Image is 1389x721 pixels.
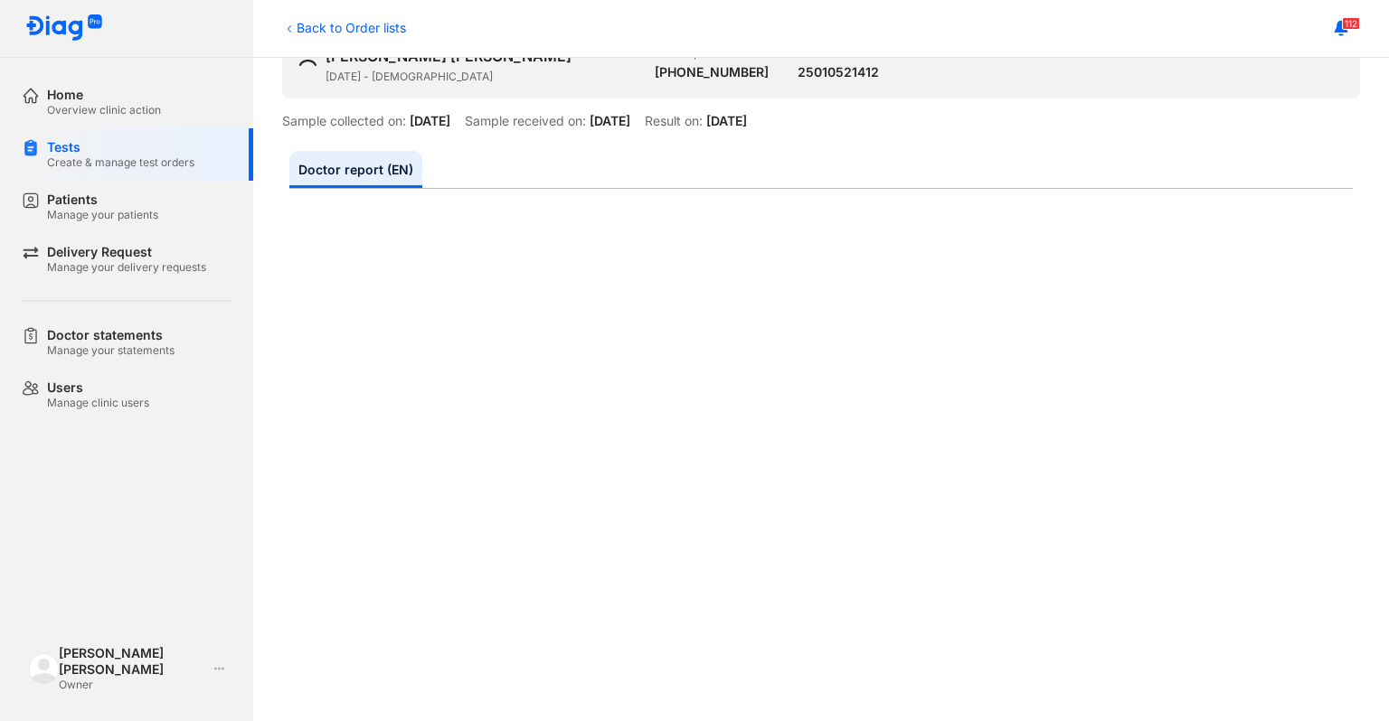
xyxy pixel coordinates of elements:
div: Overview clinic action [47,103,161,117]
a: Doctor report (EN) [289,151,422,188]
div: [DATE] - [DEMOGRAPHIC_DATA] [326,70,640,84]
div: Sample received on: [465,113,586,129]
div: Tests [47,139,194,155]
div: Home [47,87,161,103]
div: Patients [47,192,158,208]
div: Result on: [645,113,703,129]
div: Create & manage test orders [47,155,194,170]
div: [DATE] [410,113,450,129]
div: [DATE] [590,113,630,129]
div: 25010521412 [798,64,879,80]
div: [PERSON_NAME] [PERSON_NAME] [59,645,207,678]
img: logo [29,653,59,683]
div: Manage your patients [47,208,158,222]
div: Back to Order lists [282,18,406,37]
div: [PHONE_NUMBER] [655,64,769,80]
div: Doctor statements [47,327,175,343]
div: [DATE] [706,113,747,129]
div: Manage clinic users [47,396,149,410]
div: Manage your statements [47,343,175,358]
div: Users [47,379,149,396]
div: Sample collected on: [282,113,406,129]
img: logo [25,14,103,42]
div: Manage your delivery requests [47,260,206,275]
div: Owner [59,678,207,692]
span: 112 [1342,17,1360,30]
div: Delivery Request [47,244,206,260]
